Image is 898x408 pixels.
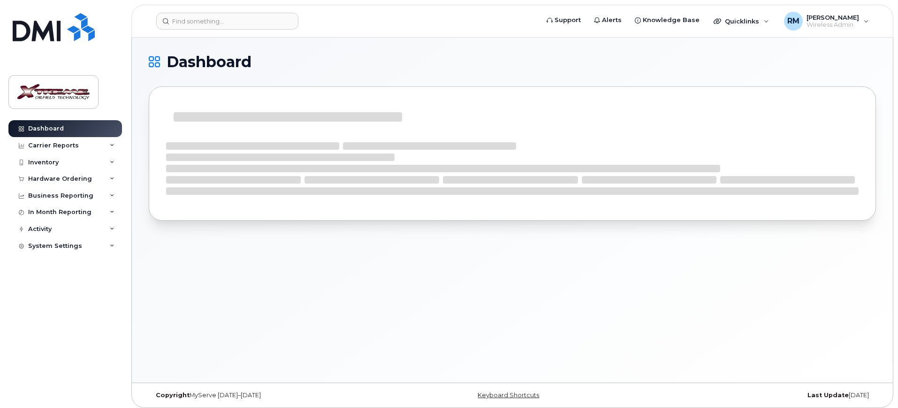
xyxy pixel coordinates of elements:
strong: Last Update [807,392,849,399]
div: MyServe [DATE]–[DATE] [149,392,391,399]
strong: Copyright [156,392,190,399]
span: Dashboard [167,55,251,69]
div: [DATE] [633,392,876,399]
a: Keyboard Shortcuts [478,392,539,399]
